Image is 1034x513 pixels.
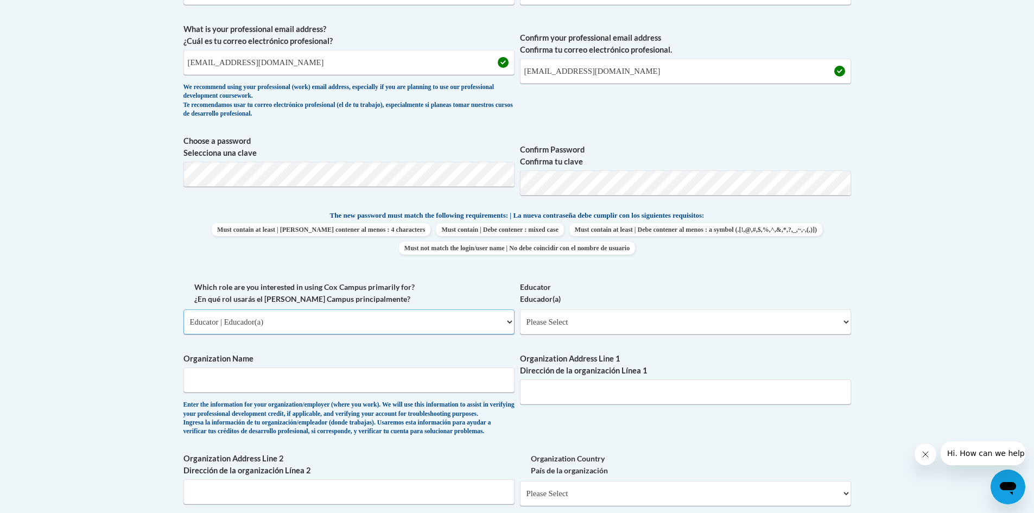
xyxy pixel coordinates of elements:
label: Organization Name [183,353,515,365]
input: Required [520,59,851,84]
label: Choose a password Selecciona una clave [183,135,515,159]
input: Metadata input [183,50,515,75]
span: Must contain at least | [PERSON_NAME] contener al menos : 4 characters [212,223,430,236]
label: Organization Address Line 1 Dirección de la organización Línea 1 [520,353,851,377]
iframe: Message from company [941,441,1025,465]
span: The new password must match the following requirements: | La nueva contraseña debe cumplir con lo... [330,211,705,220]
span: Hi. How can we help? [7,8,88,16]
iframe: Close message [915,444,936,465]
span: Must not match the login/user name | No debe coincidir con el nombre de usuario [399,242,635,255]
span: Must contain at least | Debe contener al menos : a symbol (.[!,@,#,$,%,^,&,*,?,_,~,-,(,)]) [569,223,822,236]
label: Organization Address Line 2 Dirección de la organización Línea 2 [183,453,515,477]
input: Metadata input [183,368,515,392]
div: We recommend using your professional (work) email address, especially if you are planning to use ... [183,83,515,119]
iframe: Button to launch messaging window [991,470,1025,504]
label: Educator Educador(a) [520,281,851,305]
label: Organization Country País de la organización [520,453,851,477]
input: Metadata input [520,379,851,404]
label: Which role are you interested in using Cox Campus primarily for? ¿En qué rol usarás el [PERSON_NA... [183,281,515,305]
input: Metadata input [183,479,515,504]
label: What is your professional email address? ¿Cuál es tu correo electrónico profesional? [183,23,515,47]
label: Confirm your professional email address Confirma tu correo electrónico profesional. [520,32,851,56]
label: Confirm Password Confirma tu clave [520,144,851,168]
span: Must contain | Debe contener : mixed case [436,223,563,236]
div: Enter the information for your organization/employer (where you work). We will use this informati... [183,401,515,436]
